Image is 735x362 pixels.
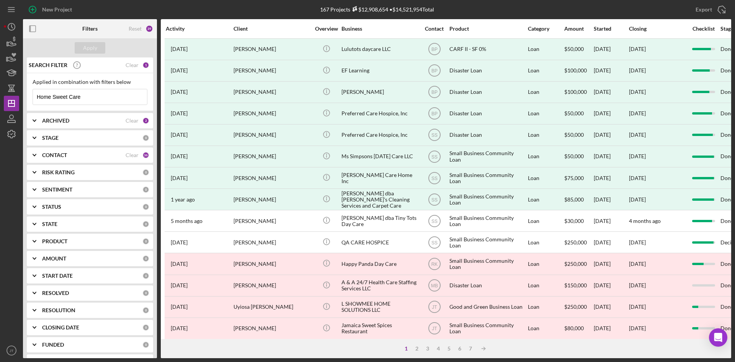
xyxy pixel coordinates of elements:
div: Preferred Care Hospice, Inc [341,103,418,124]
div: [DATE] [629,110,646,116]
div: [DATE] [629,89,646,95]
div: [DATE] [594,146,628,167]
div: $100,000 [564,82,593,102]
div: Checklist [687,26,720,32]
div: Clear [126,118,139,124]
time: 2025-07-10 15:26 [171,239,188,246]
div: [DATE] [629,197,646,203]
div: Loan [528,146,563,167]
div: [DATE] [594,39,628,59]
div: Reset [129,26,142,32]
time: 2024-02-05 22:55 [171,325,188,331]
div: [PERSON_NAME] [234,189,310,210]
div: $85,000 [564,189,593,210]
div: Lulutots daycare LLC [341,39,418,59]
div: [PERSON_NAME] [234,146,310,167]
div: 0 [142,341,149,348]
div: [PERSON_NAME] [234,318,310,339]
div: Good and Green Business Loan [449,297,526,317]
div: [PERSON_NAME] [234,39,310,59]
div: [DATE] [594,82,628,102]
div: Clear [126,152,139,158]
div: [DATE] [594,297,628,317]
b: SENTIMENT [42,187,72,193]
div: 0 [142,290,149,296]
div: [PERSON_NAME] dba Tiny Tots Day Care [341,211,418,231]
div: A & A 24/7 Health Care Staffing Services LLC [341,275,418,296]
div: 0 [142,307,149,314]
div: Loan [528,125,563,145]
div: [DATE] [629,132,646,138]
div: [DATE] [629,153,646,159]
div: [DATE] [594,189,628,210]
div: Amount [564,26,593,32]
div: Loan [528,189,563,210]
div: 36 [142,152,149,159]
div: $250,000 [564,297,593,317]
div: Small Business Community Loan [449,318,526,339]
time: [DATE] [629,325,646,331]
div: $75,000 [564,168,593,188]
b: STAGE [42,135,59,141]
div: Loan [528,82,563,102]
div: [DATE] [629,67,646,74]
div: [DATE] [629,46,646,52]
div: 6 [454,346,465,352]
div: Small Business Community Loan [449,168,526,188]
text: SS [431,197,437,202]
div: [PERSON_NAME] [234,211,310,231]
div: 0 [142,324,149,331]
button: Apply [75,42,105,54]
text: MB [431,283,438,288]
div: 39 [145,25,153,33]
div: Product [449,26,526,32]
time: 2025-04-03 15:27 [171,218,203,224]
text: JT [432,305,437,310]
div: 0 [142,238,149,245]
div: [DATE] [594,103,628,124]
div: $50,000 [564,103,593,124]
time: 2022-09-21 20:38 [171,132,188,138]
button: JT [4,343,19,358]
time: [DATE] [629,260,646,267]
b: AMOUNT [42,256,66,262]
div: [PERSON_NAME] [341,82,418,102]
div: Loan [528,318,563,339]
div: Started [594,26,628,32]
div: 2 [142,117,149,124]
text: SS [431,175,437,181]
time: 2022-02-09 23:30 [171,46,188,52]
b: FUNDED [42,342,64,348]
div: 167 Projects • $14,521,954 Total [320,6,434,13]
div: Loan [528,61,563,81]
div: Disaster Loan [449,82,526,102]
div: [DATE] [594,168,628,188]
div: 5 [444,346,454,352]
div: [PERSON_NAME] [234,275,310,296]
div: 0 [142,186,149,193]
div: [PERSON_NAME] [234,82,310,102]
time: [DATE] [629,282,646,288]
b: Filters [82,26,98,32]
div: Loan [528,39,563,59]
div: Loan [528,168,563,188]
div: Client [234,26,310,32]
time: 2025-02-08 14:30 [171,304,188,310]
button: Export [688,2,731,17]
b: SEARCH FILTER [29,62,67,68]
time: 4 months ago [629,218,661,224]
time: [DATE] [629,239,646,246]
b: STATUS [42,204,61,210]
div: $250,000 [564,232,593,252]
div: [DATE] [594,211,628,231]
div: $80,000 [564,318,593,339]
div: [PERSON_NAME] Care Home Inc [341,168,418,188]
div: Small Business Community Loan [449,254,526,274]
div: [PERSON_NAME] [234,254,310,274]
div: EF Learning [341,61,418,81]
div: CARF II - SF 0% [449,39,526,59]
div: Preferred Care Hospice, Inc [341,125,418,145]
div: 1 [142,62,149,69]
div: Disaster Loan [449,125,526,145]
div: Loan [528,254,563,274]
